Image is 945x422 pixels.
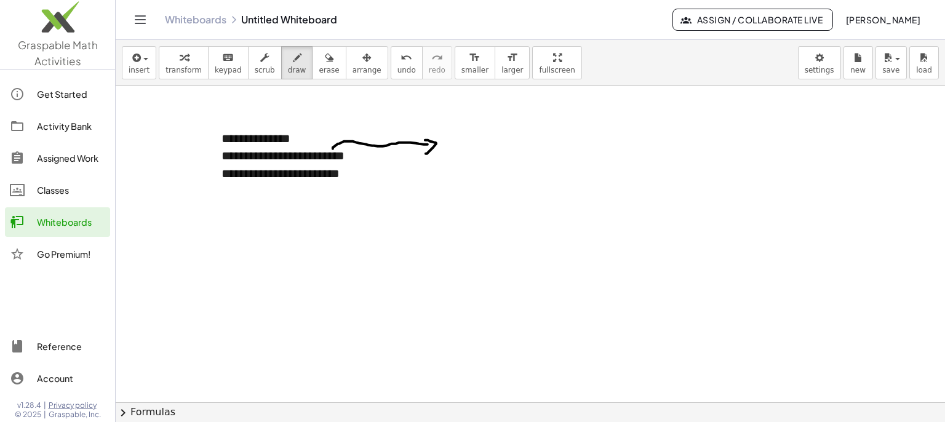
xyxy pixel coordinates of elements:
[37,119,105,133] div: Activity Bank
[495,46,530,79] button: format_sizelarger
[159,46,209,79] button: transform
[461,66,488,74] span: smaller
[248,46,282,79] button: scrub
[429,66,445,74] span: redo
[539,66,575,74] span: fullscreen
[845,14,920,25] span: [PERSON_NAME]
[672,9,833,31] button: Assign / Collaborate Live
[319,66,339,74] span: erase
[255,66,275,74] span: scrub
[129,66,150,74] span: insert
[5,175,110,205] a: Classes
[805,66,834,74] span: settings
[37,371,105,386] div: Account
[422,46,452,79] button: redoredo
[37,339,105,354] div: Reference
[44,410,46,420] span: |
[532,46,581,79] button: fullscreen
[37,183,105,197] div: Classes
[222,50,234,65] i: keyboard
[288,66,306,74] span: draw
[5,111,110,141] a: Activity Bank
[353,66,381,74] span: arrange
[49,400,101,410] a: Privacy policy
[165,14,226,26] a: Whiteboards
[501,66,523,74] span: larger
[5,364,110,393] a: Account
[5,79,110,109] a: Get Started
[116,405,130,420] span: chevron_right
[15,410,41,420] span: © 2025
[431,50,443,65] i: redo
[116,402,945,422] button: chevron_rightFormulas
[37,247,105,261] div: Go Premium!
[37,151,105,165] div: Assigned Work
[835,9,930,31] button: [PERSON_NAME]
[5,332,110,361] a: Reference
[506,50,518,65] i: format_size
[215,66,242,74] span: keypad
[875,46,907,79] button: save
[5,207,110,237] a: Whiteboards
[37,215,105,229] div: Whiteboards
[455,46,495,79] button: format_sizesmaller
[469,50,480,65] i: format_size
[397,66,416,74] span: undo
[850,66,866,74] span: new
[281,46,313,79] button: draw
[18,38,98,68] span: Graspable Math Activities
[683,14,823,25] span: Assign / Collaborate Live
[401,50,412,65] i: undo
[5,143,110,173] a: Assigned Work
[391,46,423,79] button: undoundo
[37,87,105,102] div: Get Started
[208,46,249,79] button: keyboardkeypad
[17,400,41,410] span: v1.28.4
[312,46,346,79] button: erase
[909,46,939,79] button: load
[882,66,899,74] span: save
[798,46,841,79] button: settings
[843,46,873,79] button: new
[49,410,101,420] span: Graspable, Inc.
[44,400,46,410] span: |
[346,46,388,79] button: arrange
[165,66,202,74] span: transform
[916,66,932,74] span: load
[122,46,156,79] button: insert
[130,10,150,30] button: Toggle navigation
